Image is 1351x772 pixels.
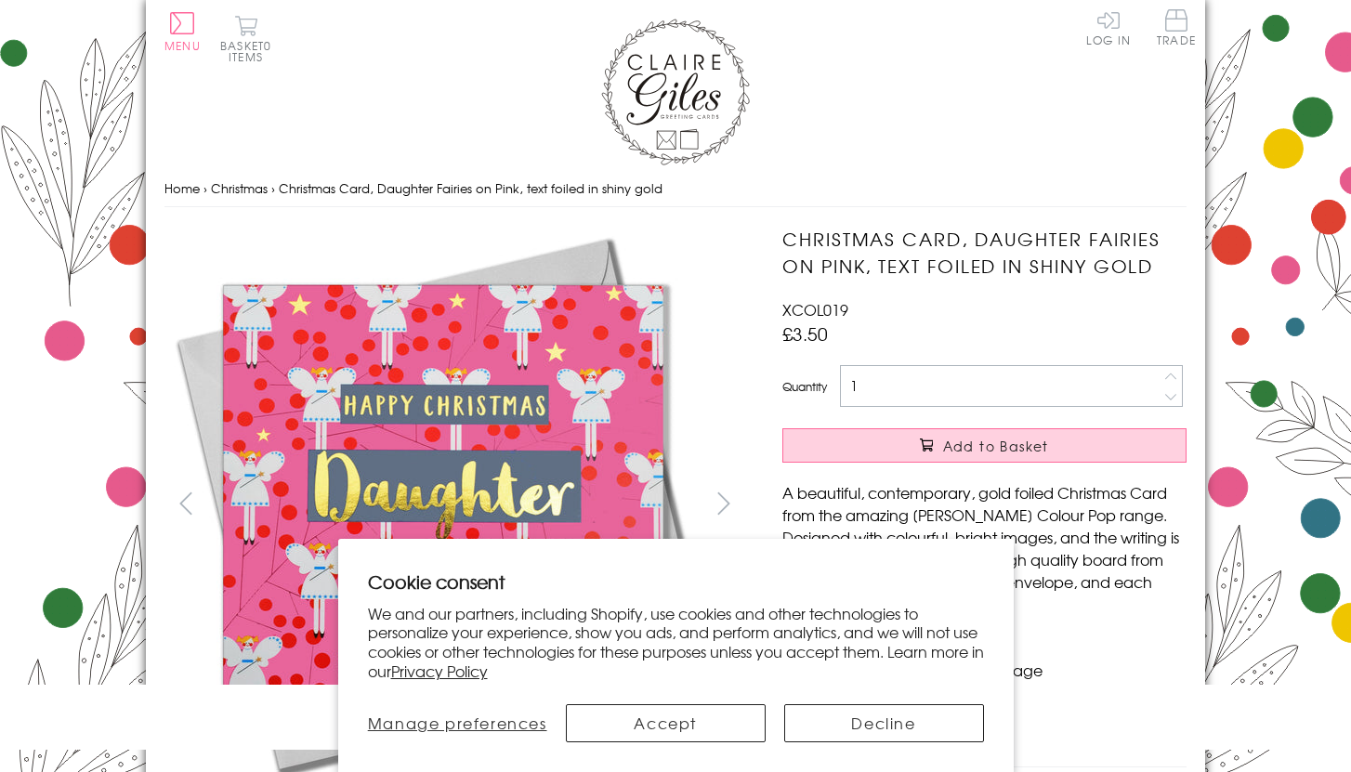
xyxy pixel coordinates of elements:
button: prev [164,482,206,524]
span: Trade [1157,9,1196,46]
span: › [271,179,275,197]
a: Privacy Policy [391,660,488,682]
button: Add to Basket [782,428,1187,463]
span: Add to Basket [943,437,1049,455]
span: › [203,179,207,197]
p: We and our partners, including Shopify, use cookies and other technologies to personalize your ex... [368,604,984,681]
button: Basket0 items [220,15,271,62]
h2: Cookie consent [368,569,984,595]
button: Menu [164,12,201,51]
span: £3.50 [782,321,828,347]
img: Claire Giles Greetings Cards [601,19,750,165]
span: Manage preferences [368,712,547,734]
nav: breadcrumbs [164,170,1187,208]
a: Log In [1086,9,1131,46]
button: Manage preferences [368,704,547,742]
a: Christmas [211,179,268,197]
span: Menu [164,37,201,54]
a: Home [164,179,200,197]
p: A beautiful, contemporary, gold foiled Christmas Card from the amazing [PERSON_NAME] Colour Pop r... [782,481,1187,615]
button: Decline [784,704,984,742]
button: next [703,482,745,524]
span: Christmas Card, Daughter Fairies on Pink, text foiled in shiny gold [279,179,662,197]
span: 0 items [229,37,271,65]
label: Quantity [782,378,827,395]
span: XCOL019 [782,298,848,321]
button: Accept [566,704,766,742]
h1: Christmas Card, Daughter Fairies on Pink, text foiled in shiny gold [782,226,1187,280]
a: Trade [1157,9,1196,49]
